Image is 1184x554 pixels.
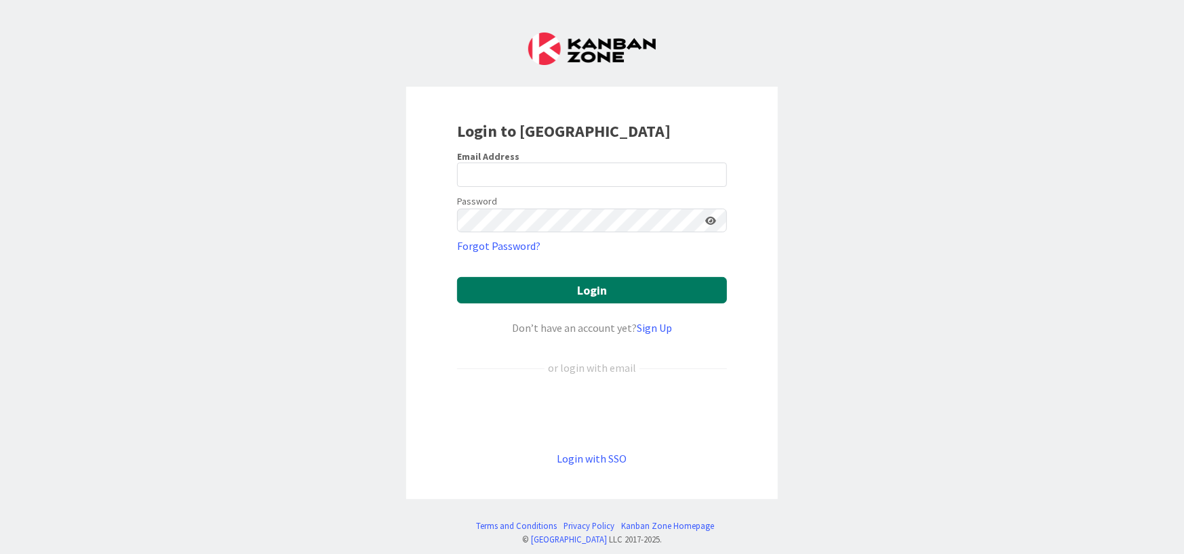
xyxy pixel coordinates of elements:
[457,320,727,336] div: Don’t have an account yet?
[457,194,497,209] label: Password
[528,33,656,65] img: Kanban Zone
[477,519,557,532] a: Terms and Conditions
[545,360,639,376] div: or login with email
[457,238,540,254] a: Forgot Password?
[531,534,607,545] a: [GEOGRAPHIC_DATA]
[457,150,519,163] label: Email Address
[557,452,627,465] a: Login with SSO
[622,519,715,532] a: Kanban Zone Homepage
[564,519,615,532] a: Privacy Policy
[457,277,727,303] button: Login
[637,321,672,335] a: Sign Up
[457,121,671,142] b: Login to [GEOGRAPHIC_DATA]
[450,398,734,428] iframe: Sign in with Google Button
[470,533,715,546] div: © LLC 2017- 2025 .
